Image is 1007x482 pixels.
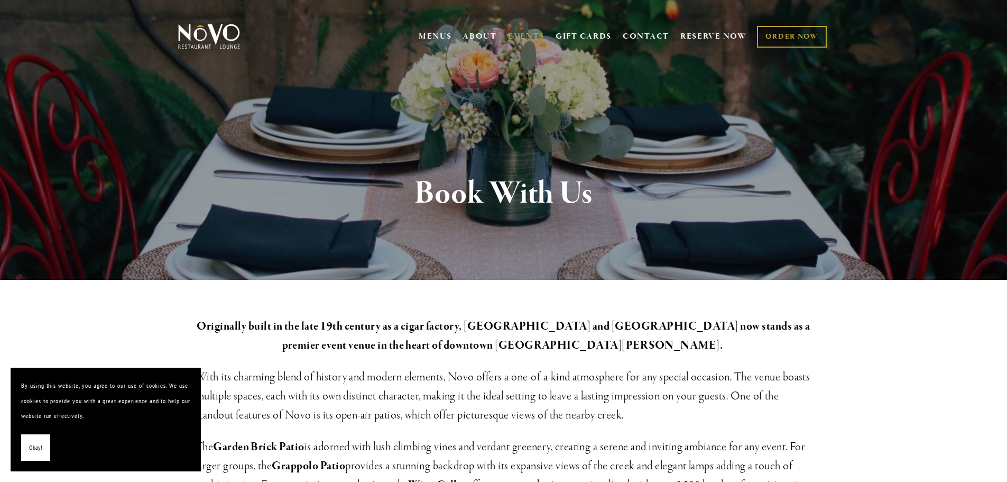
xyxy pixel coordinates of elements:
strong: Grappolo Patio [272,459,345,474]
a: RESERVE NOW [680,26,747,47]
button: Okay! [21,434,50,461]
a: CONTACT [623,26,669,47]
a: MENUS [419,31,452,42]
h3: With its charming blend of history and modern elements, Novo offers a one-of-a-kind atmosphere fo... [196,368,812,425]
a: ABOUT [463,31,497,42]
strong: Originally built in the late 19th century as a cigar factory, [GEOGRAPHIC_DATA] and [GEOGRAPHIC_D... [197,319,812,353]
a: GIFT CARDS [556,26,612,47]
a: ORDER NOW [757,26,826,48]
strong: Garden Brick Patio [213,440,304,454]
span: Okay! [29,440,42,456]
img: Novo Restaurant &amp; Lounge [176,23,242,50]
p: By using this website, you agree to our use of cookies. We use cookies to provide you with a grea... [21,378,190,424]
strong: Book With Us [414,174,593,214]
section: Cookie banner [11,368,201,471]
a: EVENTS [508,31,544,42]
